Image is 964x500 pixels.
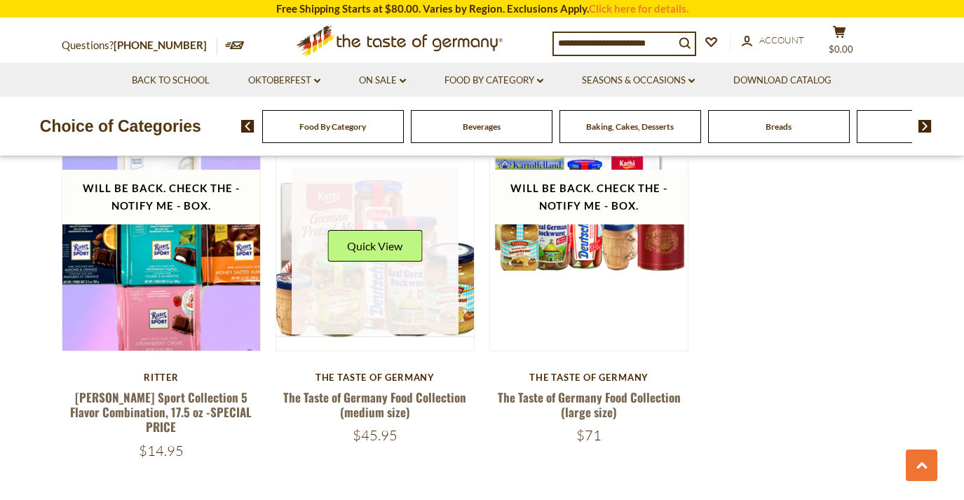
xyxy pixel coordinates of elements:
[327,230,422,262] button: Quick View
[139,442,184,459] span: $14.95
[444,73,543,88] a: Food By Category
[70,388,252,436] a: [PERSON_NAME] Sport Collection 5 Flavor Combination, 17.5 oz -SPECIAL PRICE
[582,73,695,88] a: Seasons & Occasions
[819,25,861,60] button: $0.00
[586,121,674,132] a: Baking, Cakes, Desserts
[759,34,804,46] span: Account
[576,426,602,444] span: $71
[283,388,466,421] a: The Taste of Germany Food Collection (medium size)
[114,39,207,51] a: [PHONE_NUMBER]
[589,2,688,15] a: Click here for details.
[766,121,792,132] a: Breads
[248,73,320,88] a: Oktoberfest
[299,121,366,132] a: Food By Category
[489,372,689,383] div: The Taste of Germany
[463,121,501,132] a: Beverages
[132,73,210,88] a: Back to School
[359,73,406,88] a: On Sale
[276,372,475,383] div: The Taste of Germany
[241,120,254,133] img: previous arrow
[62,152,261,351] img: Ritter Sport Collection 5 Flavor Combination, 17.5 oz -SPECIAL PRICE
[918,120,932,133] img: next arrow
[62,372,262,383] div: Ritter
[498,388,681,421] a: The Taste of Germany Food Collection (large size)
[733,73,831,88] a: Download Catalog
[276,152,475,351] img: The Taste of Germany Food Collection (medium size)
[353,426,398,444] span: $45.95
[829,43,853,55] span: $0.00
[62,36,217,55] p: Questions?
[742,33,804,48] a: Account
